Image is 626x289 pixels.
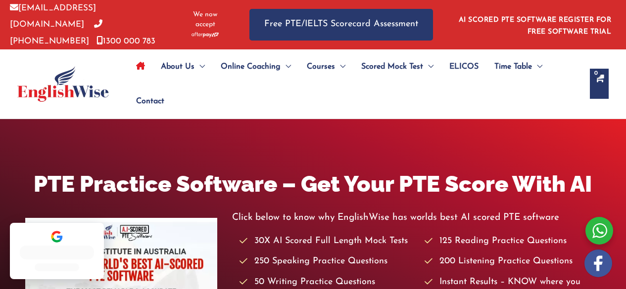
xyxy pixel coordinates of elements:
[17,66,109,102] img: cropped-ew-logo
[441,49,486,84] a: ELICOS
[232,209,601,226] p: Click below to know why EnglishWise has worlds best AI scored PTE software
[128,49,580,119] nav: Site Navigation: Main Menu
[221,49,281,84] span: Online Coaching
[307,49,335,84] span: Courses
[532,49,542,84] span: Menu Toggle
[240,233,416,249] li: 30X AI Scored Full Length Mock Tests
[335,49,345,84] span: Menu Toggle
[192,32,219,38] img: Afterpay-Logo
[136,84,164,119] span: Contact
[194,49,205,84] span: Menu Toggle
[449,49,479,84] span: ELICOS
[10,20,102,45] a: [PHONE_NUMBER]
[423,49,433,84] span: Menu Toggle
[353,49,441,84] a: Scored Mock TestMenu Toggle
[128,84,164,119] a: Contact
[584,249,612,277] img: white-facebook.png
[153,49,213,84] a: About UsMenu Toggle
[96,37,155,45] a: 1300 000 783
[590,69,609,99] a: View Shopping Cart, empty
[299,49,353,84] a: CoursesMenu Toggle
[494,49,532,84] span: Time Table
[213,49,299,84] a: Online CoachingMenu Toggle
[186,10,225,30] span: We now accept
[425,253,601,270] li: 200 Listening Practice Questions
[361,49,423,84] span: Scored Mock Test
[249,9,433,40] a: Free PTE/IELTS Scorecard Assessment
[240,253,416,270] li: 250 Speaking Practice Questions
[161,49,194,84] span: About Us
[25,168,601,200] h1: PTE Practice Software – Get Your PTE Score With AI
[10,4,96,29] a: [EMAIL_ADDRESS][DOMAIN_NAME]
[453,8,616,41] aside: Header Widget 1
[425,233,601,249] li: 125 Reading Practice Questions
[486,49,550,84] a: Time TableMenu Toggle
[459,16,612,36] a: AI SCORED PTE SOFTWARE REGISTER FOR FREE SOFTWARE TRIAL
[281,49,291,84] span: Menu Toggle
